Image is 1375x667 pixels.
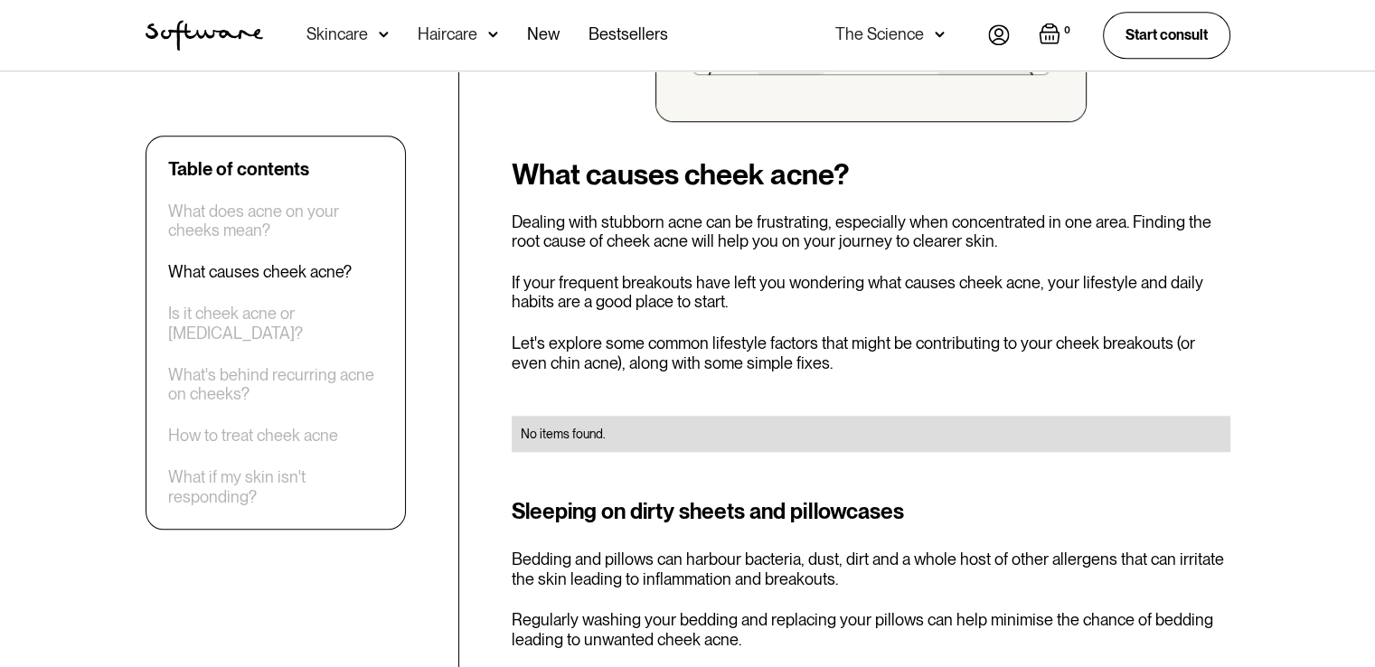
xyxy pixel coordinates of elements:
[512,158,1230,191] h2: What causes cheek acne?
[512,273,1230,312] p: If your frequent breakouts have left you wondering what causes cheek acne, your lifestyle and dai...
[512,212,1230,251] p: Dealing with stubborn acne can be frustrating, especially when concentrated in one area. Finding ...
[168,158,309,180] div: Table of contents
[379,25,389,43] img: arrow down
[1060,23,1074,39] div: 0
[1039,23,1074,48] a: Open empty cart
[168,263,352,283] a: What causes cheek acne?
[488,25,498,43] img: arrow down
[512,495,1230,528] h3: Sleeping on dirty sheets and pillowcases
[146,20,263,51] a: home
[168,202,383,240] a: What does acne on your cheeks mean?
[168,305,383,343] a: Is it cheek acne or [MEDICAL_DATA]?
[512,333,1230,372] p: Let's explore some common lifestyle factors that might be contributing to your cheek breakouts (o...
[1103,12,1230,58] a: Start consult
[306,25,368,43] div: Skincare
[418,25,477,43] div: Haircare
[146,20,263,51] img: Software Logo
[935,25,945,43] img: arrow down
[512,550,1230,588] p: Bedding and pillows can harbour bacteria, dust, dirt and a whole host of other allergens that can...
[835,25,924,43] div: The Science
[168,365,383,404] a: What's behind recurring acne on cheeks?
[521,425,1221,443] div: No items found.
[512,610,1230,649] p: Regularly washing your bedding and replacing your pillows can help minimise the chance of bedding...
[168,427,338,446] a: How to treat cheek acne
[168,468,383,507] a: What if my skin isn't responding?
